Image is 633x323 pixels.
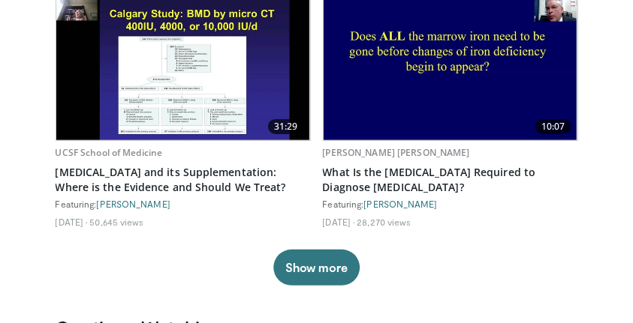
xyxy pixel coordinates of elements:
[535,119,571,134] span: 10:07
[323,198,578,210] div: Featuring:
[323,216,355,228] li: [DATE]
[323,146,470,159] a: [PERSON_NAME] [PERSON_NAME]
[273,250,360,286] button: Show more
[357,216,411,228] li: 28,270 views
[323,165,578,195] a: What Is the [MEDICAL_DATA] Required to Diagnose [MEDICAL_DATA]?
[89,216,143,228] li: 50,645 views
[56,216,88,228] li: [DATE]
[56,146,163,159] a: UCSF School of Medicine
[56,165,311,195] a: [MEDICAL_DATA] and its Supplementation: Where is the Evidence and Should We Treat?
[268,119,304,134] span: 31:29
[364,199,438,209] a: [PERSON_NAME]
[97,199,170,209] a: [PERSON_NAME]
[56,198,311,210] div: Featuring:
